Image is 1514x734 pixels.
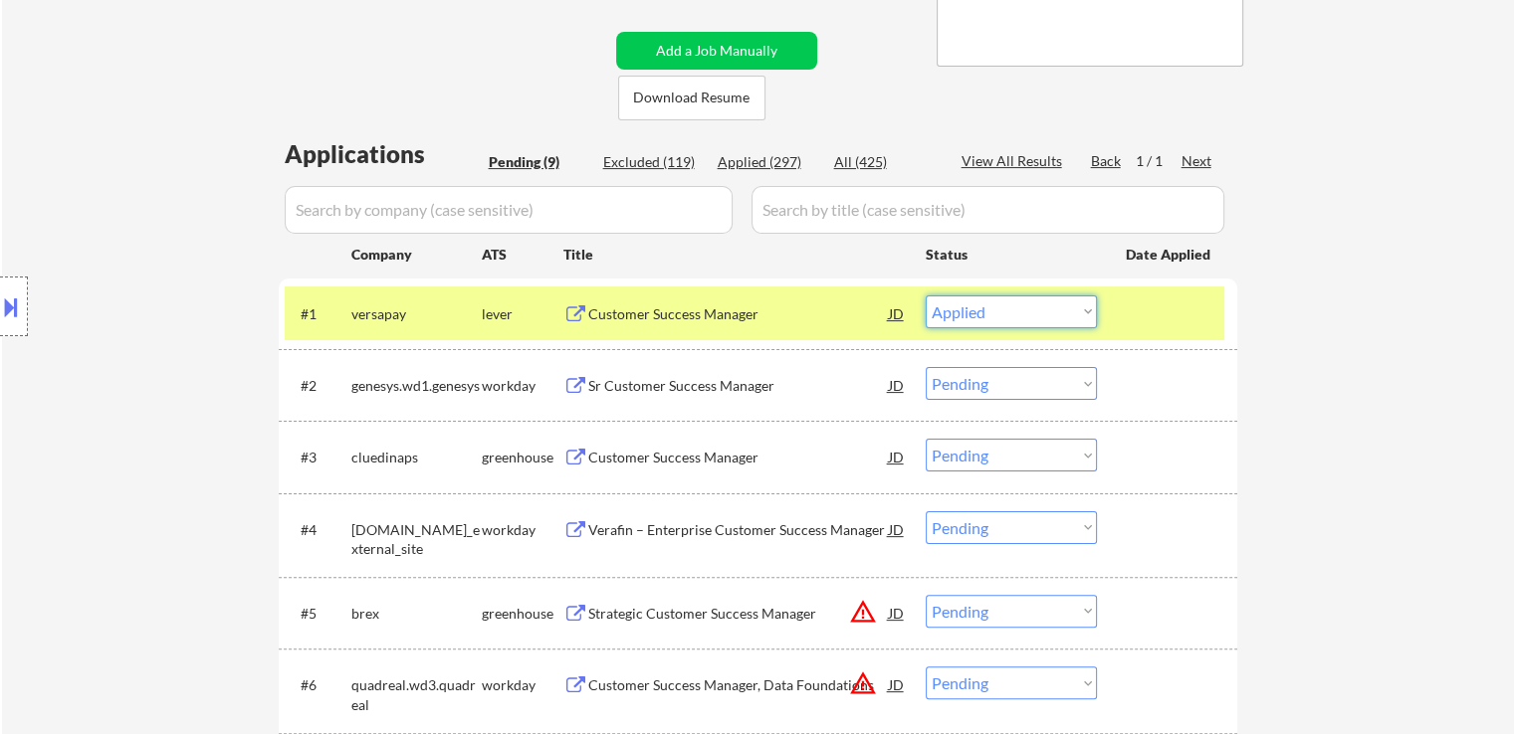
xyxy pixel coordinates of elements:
div: All (425) [834,152,934,172]
div: greenhouse [482,448,563,467]
div: JD [887,511,907,547]
div: View All Results [962,151,1068,171]
div: workday [482,675,563,695]
div: JD [887,295,907,331]
button: warning_amber [849,669,877,697]
div: Date Applied [1126,245,1213,265]
div: Applications [285,142,482,166]
button: warning_amber [849,598,877,626]
div: genesys.wd1.genesys [351,376,482,396]
div: JD [887,666,907,702]
div: brex [351,604,482,624]
input: Search by title (case sensitive) [752,186,1224,234]
div: Customer Success Manager [588,448,889,467]
div: #4 [301,520,335,540]
input: Search by company (case sensitive) [285,186,733,234]
div: Next [1182,151,1213,171]
div: Applied (297) [718,152,817,172]
div: Verafin – Enterprise Customer Success Manager [588,520,889,540]
button: Add a Job Manually [616,32,817,70]
div: Sr Customer Success Manager [588,376,889,396]
div: workday [482,520,563,540]
div: versapay [351,304,482,324]
div: workday [482,376,563,396]
div: Customer Success Manager [588,304,889,324]
div: 1 / 1 [1136,151,1182,171]
div: JD [887,595,907,631]
div: Company [351,245,482,265]
div: ATS [482,245,563,265]
div: lever [482,304,563,324]
div: JD [887,367,907,403]
div: Excluded (119) [603,152,703,172]
div: cluedinaps [351,448,482,467]
div: Back [1091,151,1123,171]
div: greenhouse [482,604,563,624]
div: Strategic Customer Success Manager [588,604,889,624]
div: Pending (9) [489,152,588,172]
button: Download Resume [618,76,765,120]
div: [DOMAIN_NAME]_external_site [351,520,482,559]
div: quadreal.wd3.quadreal [351,675,482,714]
div: Customer Success Manager, Data Foundations [588,675,889,695]
div: #5 [301,604,335,624]
div: #6 [301,675,335,695]
div: Title [563,245,907,265]
div: JD [887,439,907,474]
div: Status [926,236,1097,272]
